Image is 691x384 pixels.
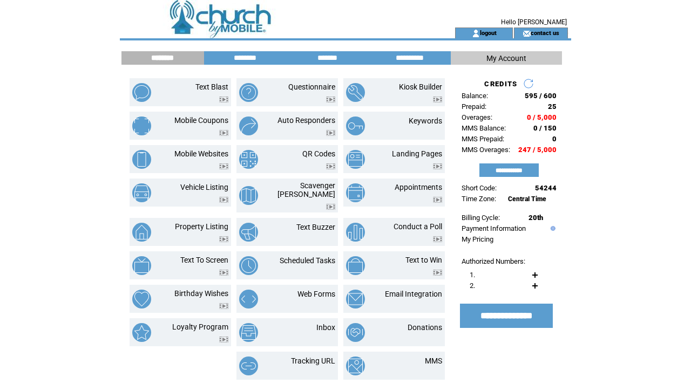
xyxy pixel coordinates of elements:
img: keywords.png [346,116,365,135]
span: 0 / 5,000 [527,113,557,121]
img: video.png [219,270,228,276]
a: Appointments [395,183,442,191]
a: QR Codes [302,149,335,158]
span: 0 [552,135,557,143]
img: video.png [326,130,335,136]
a: Payment Information [462,224,526,232]
img: video.png [433,197,442,203]
a: Mobile Websites [174,149,228,158]
img: questionnaire.png [239,83,258,102]
img: video.png [326,97,335,102]
img: video.png [219,337,228,342]
img: text-blast.png [132,83,151,102]
span: 54244 [535,184,557,192]
a: Landing Pages [392,149,442,158]
span: Overages: [462,113,492,121]
span: My Account [486,54,526,63]
span: MMS Prepaid: [462,135,504,143]
a: contact us [531,29,559,36]
img: account_icon.gif [472,29,480,38]
img: vehicle-listing.png [132,183,151,202]
span: MMS Balance: [462,124,506,132]
span: Time Zone: [462,195,496,203]
img: video.png [433,97,442,102]
img: birthday-wishes.png [132,290,151,308]
img: text-buzzer.png [239,223,258,242]
a: Donations [408,323,442,332]
img: help.gif [548,226,555,231]
a: MMS [425,356,442,365]
img: appointments.png [346,183,365,202]
img: scavenger-hunt.png [239,186,258,205]
a: My Pricing [462,235,493,243]
img: mms.png [346,356,365,375]
a: Keywords [409,116,442,125]
span: Billing Cycle: [462,214,500,222]
img: video.png [219,197,228,203]
a: Scheduled Tasks [280,256,335,265]
span: Short Code: [462,184,497,192]
img: video.png [326,204,335,210]
a: Birthday Wishes [174,289,228,298]
img: contact_us_icon.gif [523,29,531,38]
a: Conduct a Poll [394,222,442,231]
a: Email Integration [385,290,442,298]
img: property-listing.png [132,223,151,242]
a: Vehicle Listing [180,183,228,191]
img: donations.png [346,323,365,342]
span: 595 / 600 [525,92,557,100]
span: MMS Overages: [462,146,510,154]
a: Loyalty Program [172,323,228,331]
img: video.png [219,130,228,136]
img: landing-pages.png [346,150,365,169]
span: 2. [470,282,475,290]
span: Authorized Numbers: [462,257,525,265]
span: 0 / 150 [533,124,557,132]
a: Mobile Coupons [174,116,228,125]
a: Text to Win [405,256,442,264]
a: Questionnaire [288,83,335,91]
span: Central Time [508,195,546,203]
a: Auto Responders [277,116,335,125]
img: video.png [219,236,228,242]
a: Text Blast [195,83,228,91]
img: qr-codes.png [239,150,258,169]
a: Property Listing [175,222,228,231]
span: Hello [PERSON_NAME] [501,18,567,26]
span: 1. [470,271,475,279]
span: 247 / 5,000 [518,146,557,154]
a: Text Buzzer [296,223,335,231]
img: loyalty-program.png [132,323,151,342]
img: video.png [433,236,442,242]
span: Prepaid: [462,102,486,111]
img: web-forms.png [239,290,258,308]
img: tracking-url.png [239,356,258,375]
img: auto-responders.png [239,116,258,135]
span: 20th [529,214,543,222]
img: video.png [326,163,335,169]
img: text-to-screen.png [132,256,151,275]
a: logout [480,29,497,36]
a: Web Forms [297,290,335,298]
img: video.png [219,97,228,102]
img: inbox.png [239,323,258,342]
img: mobile-coupons.png [132,116,151,135]
span: CREDITS [484,80,517,88]
a: Kiosk Builder [399,83,442,91]
img: video.png [433,270,442,276]
img: kiosk-builder.png [346,83,365,102]
img: video.png [219,303,228,309]
img: email-integration.png [346,290,365,308]
img: mobile-websites.png [132,150,151,169]
img: video.png [433,163,442,169]
span: 25 [548,102,557,111]
a: Tracking URL [291,356,335,365]
img: text-to-win.png [346,256,365,275]
a: Scavenger [PERSON_NAME] [277,181,335,198]
img: video.png [219,163,228,169]
a: Inbox [316,323,335,332]
img: conduct-a-poll.png [346,223,365,242]
span: Balance: [462,92,488,100]
a: Text To Screen [180,256,228,264]
img: scheduled-tasks.png [239,256,258,275]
